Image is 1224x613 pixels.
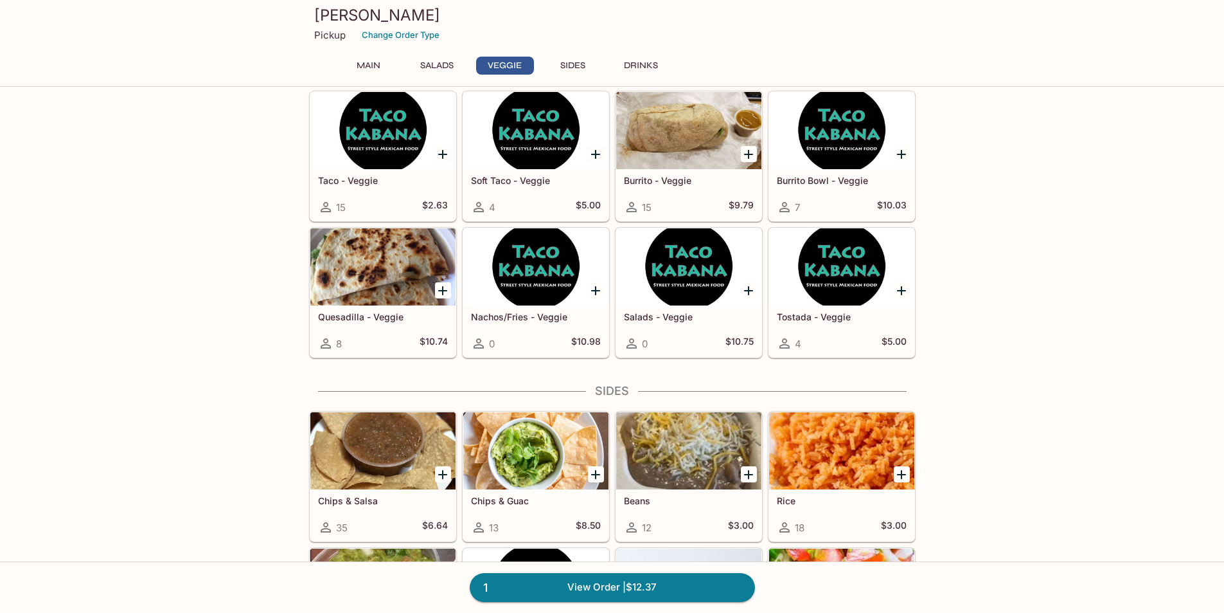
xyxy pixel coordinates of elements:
span: 4 [489,201,495,214]
h5: $6.64 [422,520,448,535]
h5: Taco - Veggie [318,175,448,186]
h5: $9.79 [729,199,754,215]
h5: $3.00 [728,520,754,535]
div: Burrito - Veggie [616,92,761,169]
button: Add Rice [894,466,910,482]
button: Add Chips & Salsa [435,466,451,482]
span: 13 [489,522,499,534]
button: Add Quesadilla - Veggie [435,282,451,298]
a: 1View Order |$12.37 [470,573,755,601]
button: Add Salads - Veggie [741,282,757,298]
button: Veggie [476,57,534,75]
div: Tostada - Veggie [769,228,914,306]
h5: $5.00 [882,336,907,351]
button: Add Burrito Bowl - Veggie [894,146,910,162]
button: Drinks [612,57,670,75]
div: Quesadilla - Veggie [310,228,456,306]
button: Add Soft Taco - Veggie [588,146,604,162]
h5: $10.03 [877,199,907,215]
a: Taco - Veggie15$2.63 [310,91,456,221]
h5: Burrito Bowl - Veggie [777,175,907,186]
button: Add Chips & Guac [588,466,604,482]
div: Chips & Guac [463,412,608,489]
button: Add Beans [741,466,757,482]
h3: [PERSON_NAME] [314,5,910,25]
div: Taco - Veggie [310,92,456,169]
h5: $10.98 [571,336,601,351]
h5: Salads - Veggie [624,311,754,322]
button: Sides [544,57,602,75]
a: Beans12$3.00 [616,412,762,542]
h5: Nachos/Fries - Veggie [471,311,601,322]
button: Add Tostada - Veggie [894,282,910,298]
span: 1 [475,579,495,597]
div: Beans [616,412,761,489]
h5: Tostada - Veggie [777,311,907,322]
span: 4 [795,338,801,350]
a: Nachos/Fries - Veggie0$10.98 [463,228,609,358]
h5: Rice [777,495,907,506]
button: Salads [408,57,466,75]
a: Chips & Guac13$8.50 [463,412,609,542]
h5: $2.63 [422,199,448,215]
span: 35 [336,522,348,534]
div: Soft Taco - Veggie [463,92,608,169]
button: Add Burrito - Veggie [741,146,757,162]
h5: Soft Taco - Veggie [471,175,601,186]
button: Add Taco - Veggie [435,146,451,162]
a: Quesadilla - Veggie8$10.74 [310,228,456,358]
h5: Quesadilla - Veggie [318,311,448,322]
div: Rice [769,412,914,489]
h5: Burrito - Veggie [624,175,754,186]
a: Soft Taco - Veggie4$5.00 [463,91,609,221]
h5: Chips & Salsa [318,495,448,506]
h5: $5.00 [576,199,601,215]
a: Tostada - Veggie4$5.00 [768,228,915,358]
span: 8 [336,338,342,350]
span: 18 [795,522,804,534]
span: 0 [642,338,648,350]
span: 15 [336,201,346,214]
h5: Chips & Guac [471,495,601,506]
div: Burrito Bowl - Veggie [769,92,914,169]
span: 12 [642,522,652,534]
h4: Sides [309,384,916,398]
span: 7 [795,201,800,214]
div: Nachos/Fries - Veggie [463,228,608,306]
h5: $8.50 [576,520,601,535]
button: Main [340,57,398,75]
h5: $3.00 [881,520,907,535]
a: Rice18$3.00 [768,412,915,542]
div: Chips & Salsa [310,412,456,489]
span: 0 [489,338,495,350]
span: 15 [642,201,652,214]
h5: $10.74 [420,336,448,351]
h5: $10.75 [725,336,754,351]
p: Pickup [314,29,346,41]
div: Salads - Veggie [616,228,761,306]
a: Salads - Veggie0$10.75 [616,228,762,358]
a: Chips & Salsa35$6.64 [310,412,456,542]
a: Burrito Bowl - Veggie7$10.03 [768,91,915,221]
a: Burrito - Veggie15$9.79 [616,91,762,221]
button: Add Nachos/Fries - Veggie [588,282,604,298]
h5: Beans [624,495,754,506]
button: Change Order Type [356,25,445,45]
